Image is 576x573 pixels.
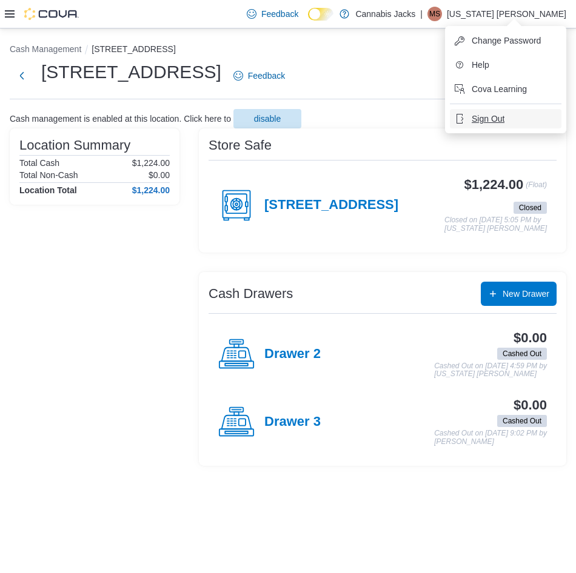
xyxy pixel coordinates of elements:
img: Cova [24,8,79,20]
p: Cannabis Jacks [355,7,415,21]
p: Closed on [DATE] 5:05 PM by [US_STATE] [PERSON_NAME] [444,216,547,233]
button: Help [450,55,561,75]
h4: $1,224.00 [132,185,170,195]
h3: $0.00 [514,398,547,412]
button: disable [233,109,301,128]
button: Next [10,64,34,88]
span: MS [429,7,440,21]
a: Feedback [242,2,303,26]
span: Help [472,59,489,71]
h4: Drawer 2 [264,346,321,362]
span: Closed [519,202,541,213]
div: Montana Sebastiano [427,7,442,21]
a: Feedback [229,64,290,88]
span: Cashed Out [497,415,547,427]
p: | [420,7,423,21]
p: Cash management is enabled at this location. Click here to [10,114,231,124]
h3: Cash Drawers [209,286,293,301]
h3: $0.00 [514,331,547,345]
h3: $1,224.00 [464,177,524,192]
p: $1,224.00 [132,158,170,168]
span: Change Password [472,35,541,47]
span: Closed [514,202,547,214]
span: disable [254,113,281,125]
button: New Drawer [481,282,557,306]
nav: An example of EuiBreadcrumbs [10,43,566,58]
h3: Store Safe [209,138,272,153]
span: Cashed Out [503,416,541,426]
button: Change Password [450,31,561,50]
p: $0.00 [149,170,170,180]
button: Sign Out [450,109,561,128]
p: Cashed Out on [DATE] 4:59 PM by [US_STATE] [PERSON_NAME] [434,362,547,379]
p: [US_STATE] [PERSON_NAME] [447,7,566,21]
span: Cashed Out [503,348,541,359]
span: New Drawer [503,288,549,300]
p: Cashed Out on [DATE] 9:02 PM by [PERSON_NAME] [434,429,547,446]
h4: Drawer 3 [264,414,321,430]
h3: Location Summary [19,138,130,153]
button: Cash Management [10,44,81,54]
span: Sign Out [472,113,504,125]
p: (Float) [526,177,547,199]
h1: [STREET_ADDRESS] [41,60,221,84]
h4: Location Total [19,185,77,195]
span: Cashed Out [497,348,547,360]
span: Feedback [248,70,285,82]
span: Cova Learning [472,83,527,95]
h6: Total Cash [19,158,59,168]
h4: [STREET_ADDRESS] [264,197,398,213]
input: Dark Mode [308,8,333,21]
button: Cova Learning [450,79,561,99]
button: [STREET_ADDRESS] [92,44,175,54]
span: Feedback [261,8,298,20]
h6: Total Non-Cash [19,170,78,180]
